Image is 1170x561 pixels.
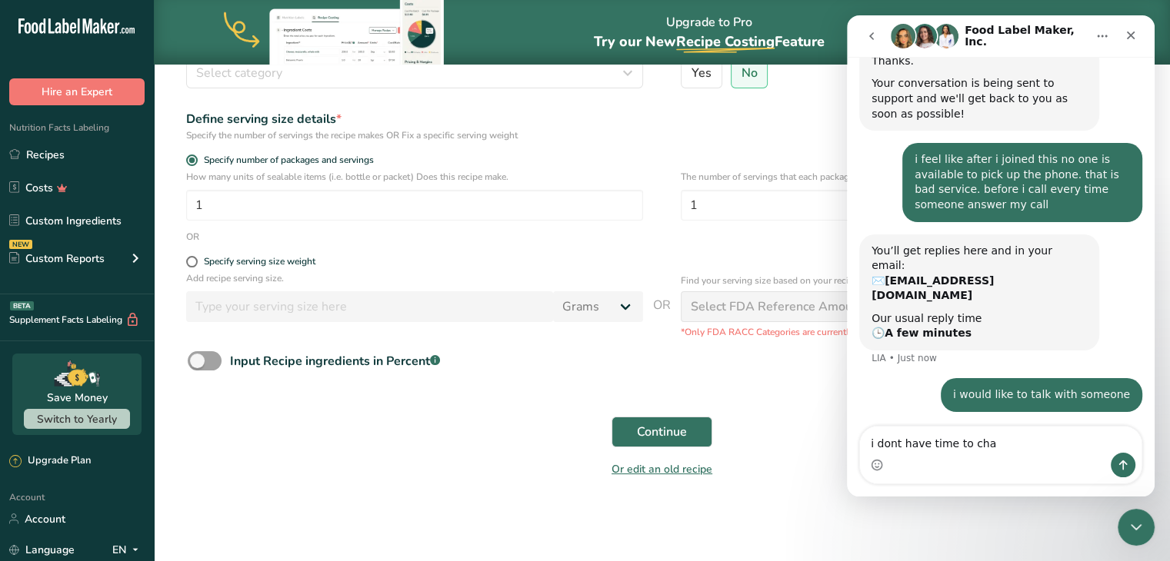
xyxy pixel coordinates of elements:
[653,296,671,339] span: OR
[676,32,775,51] span: Recipe Costing
[10,301,34,310] div: BETA
[612,462,712,476] a: Or edit an old recipe
[742,65,758,81] span: No
[186,128,643,142] div: Specify the number of servings the recipe makes OR Fix a specific serving weight
[186,271,643,285] p: Add recipe serving size.
[186,58,643,88] button: Select category
[9,251,105,267] div: Custom Reports
[186,291,553,322] input: Type your serving size here
[9,453,91,469] div: Upgrade Plan
[204,256,315,267] div: Specify serving size weight
[9,240,32,249] div: NEW
[24,409,130,429] button: Switch to Yearly
[37,412,117,427] span: Switch to Yearly
[612,417,712,447] button: Continue
[1118,509,1155,546] iframe: Intercom live chat
[691,297,864,316] div: Select FDA Reference Amount
[47,390,108,406] div: Save Money
[112,540,145,559] div: EN
[681,274,925,287] p: Find your serving size based on your recipe RACC Category
[681,170,1138,184] p: The number of servings that each package of your product has.
[198,154,374,166] span: Specify number of packages and servings
[186,110,643,128] div: Define serving size details
[186,230,199,244] div: OR
[847,15,1155,496] iframe: Intercom live chat
[196,64,282,82] span: Select category
[637,423,687,441] span: Continue
[594,1,825,65] div: Upgrade to Pro
[692,65,712,81] span: Yes
[230,352,440,370] div: Input Recipe ingredients in Percent
[681,325,1138,339] p: *Only FDA RACC Categories are currently available
[186,170,643,184] p: How many units of sealable items (i.e. bottle or packet) Does this recipe make.
[594,32,825,51] span: Try our New Feature
[9,78,145,105] button: Hire an Expert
